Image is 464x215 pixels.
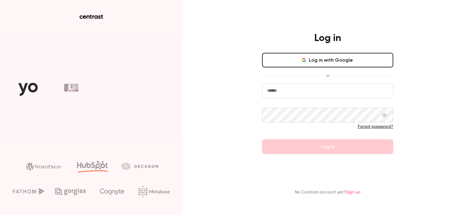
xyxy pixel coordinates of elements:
h4: Log in [314,32,341,44]
button: Log in with Google [262,53,393,67]
a: Sign up [346,190,360,194]
p: No Contrast account yet? [295,189,360,196]
a: Forgot password? [358,125,393,129]
span: or [323,72,333,79]
img: decagon [122,163,158,169]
